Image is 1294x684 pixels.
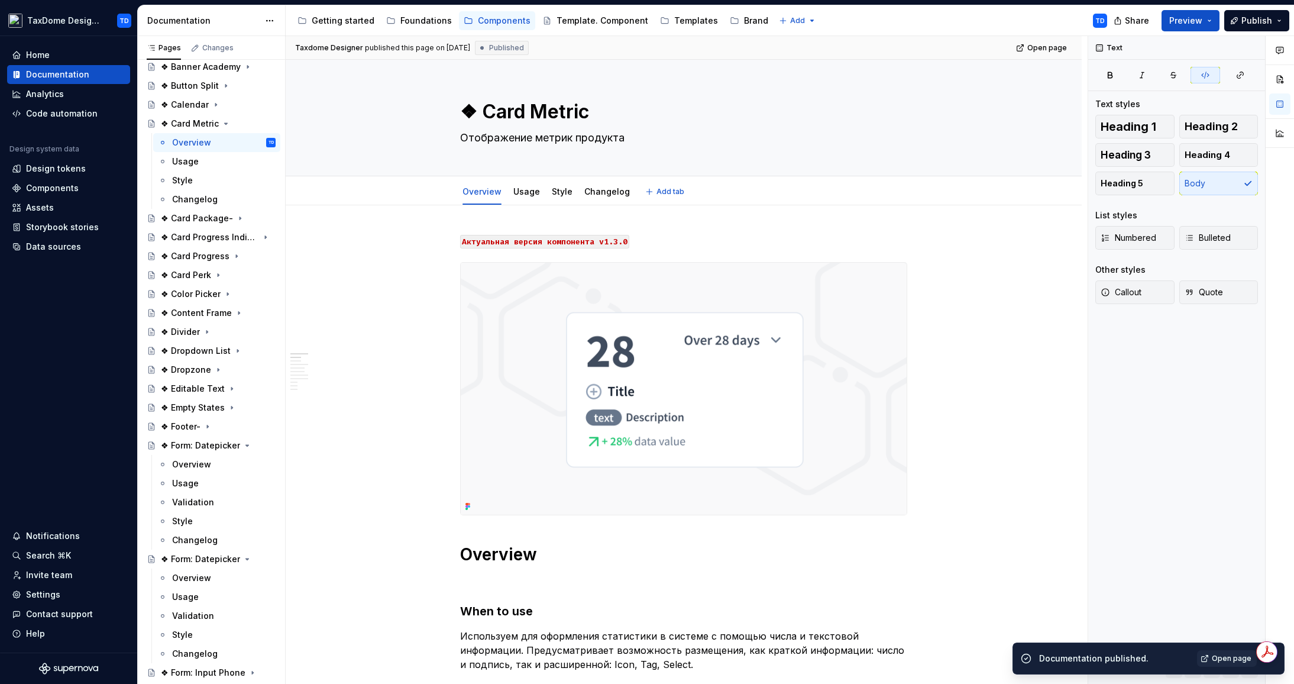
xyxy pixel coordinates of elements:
[744,15,768,27] div: Brand
[460,544,907,565] h1: Overview
[400,15,452,27] div: Foundations
[312,15,374,27] div: Getting started
[142,95,280,114] a: ❖ Calendar
[153,512,280,531] a: Style
[1095,280,1175,304] button: Callout
[26,530,80,542] div: Notifications
[153,569,280,588] a: Overview
[153,625,280,644] a: Style
[1101,232,1156,244] span: Numbered
[172,515,193,527] div: Style
[142,76,280,95] a: ❖ Button Split
[1095,115,1175,138] button: Heading 1
[552,186,572,196] a: Style
[1108,10,1157,31] button: Share
[161,118,219,130] div: ❖ Card Metric
[161,288,221,300] div: ❖ Color Picker
[27,15,103,27] div: TaxDome Design System
[26,608,93,620] div: Contact support
[1101,286,1141,298] span: Callout
[153,474,280,493] a: Usage
[7,237,130,256] a: Data sources
[172,572,211,584] div: Overview
[1197,650,1257,667] a: Open page
[26,108,98,120] div: Code automation
[172,591,199,603] div: Usage
[161,307,232,319] div: ❖ Content Frame
[161,61,241,73] div: ❖ Banner Academy
[7,624,130,643] button: Help
[142,266,280,285] a: ❖ Card Perk
[142,209,280,228] a: ❖ Card Package-
[142,417,280,436] a: ❖ Footer-
[142,398,280,417] a: ❖ Empty States
[26,69,89,80] div: Documentation
[1095,264,1146,276] div: Other styles
[172,459,211,470] div: Overview
[202,43,234,53] div: Changes
[1185,149,1230,161] span: Heading 4
[153,644,280,663] a: Changelog
[462,186,502,196] a: Overview
[1162,10,1219,31] button: Preview
[1224,10,1289,31] button: Publish
[1125,15,1149,27] span: Share
[7,198,130,217] a: Assets
[153,133,280,152] a: OverviewTD
[172,629,193,641] div: Style
[7,605,130,624] button: Contact support
[172,156,199,167] div: Usage
[172,137,211,149] div: Overview
[153,606,280,625] a: Validation
[460,603,907,620] h3: When to use
[153,152,280,171] a: Usage
[7,65,130,84] a: Documentation
[655,11,723,30] a: Templates
[7,585,130,604] a: Settings
[1185,286,1223,298] span: Quote
[584,186,630,196] a: Changelog
[172,610,214,622] div: Validation
[538,11,653,30] a: Template. Component
[26,589,60,601] div: Settings
[580,179,635,204] div: Changelog
[161,383,225,395] div: ❖ Editable Text
[161,212,233,224] div: ❖ Card Package-
[547,179,577,204] div: Style
[365,43,470,53] div: published this page on [DATE]
[458,179,506,204] div: Overview
[161,364,211,376] div: ❖ Dropzone
[1095,16,1105,25] div: TD
[1095,98,1140,110] div: Text styles
[39,663,98,675] svg: Supernova Logo
[1179,280,1259,304] button: Quote
[142,114,280,133] a: ❖ Card Metric
[153,190,280,209] a: Changelog
[161,553,240,565] div: ❖ Form: Datepicker
[26,241,81,253] div: Data sources
[147,43,181,53] div: Pages
[1169,15,1202,27] span: Preview
[1179,115,1259,138] button: Heading 2
[489,43,524,53] span: Published
[161,269,211,281] div: ❖ Card Perk
[458,128,905,147] textarea: Отображение метрик продукта
[1212,654,1251,663] span: Open page
[161,667,245,679] div: ❖ Form: Input Phone
[1101,121,1156,133] span: Heading 1
[142,285,280,304] a: ❖ Color Picker
[161,345,231,357] div: ❖ Dropdown List
[7,85,130,104] a: Analytics
[8,14,22,28] img: da704ea1-22e8-46cf-95f8-d9f462a55abe.png
[790,16,805,25] span: Add
[1179,226,1259,250] button: Bulleted
[142,228,280,247] a: ❖ Card Progress Indicator-
[153,171,280,190] a: Style
[1012,40,1072,56] a: Open page
[7,104,130,123] a: Code automation
[142,550,280,569] a: ❖ Form: Datepicker
[153,588,280,606] a: Usage
[513,186,540,196] a: Usage
[26,221,99,233] div: Storybook stories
